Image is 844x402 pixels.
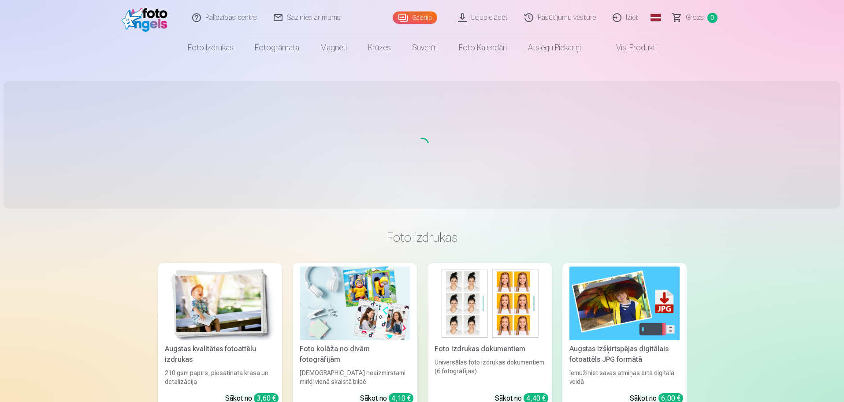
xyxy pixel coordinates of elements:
[431,358,548,386] div: Universālas foto izdrukas dokumentiem (6 fotogrāfijas)
[300,267,410,340] img: Foto kolāža no divām fotogrāfijām
[161,344,279,365] div: Augstas kvalitātes fotoattēlu izdrukas
[393,11,437,24] a: Galerija
[310,35,357,60] a: Magnēti
[566,368,683,386] div: Iemūžiniet savas atmiņas ērtā digitālā veidā
[431,344,548,354] div: Foto izdrukas dokumentiem
[707,13,718,23] span: 0
[296,368,413,386] div: [DEMOGRAPHIC_DATA] neaizmirstami mirkļi vienā skaistā bildē
[357,35,402,60] a: Krūzes
[161,368,279,386] div: 210 gsm papīrs, piesātināta krāsa un detalizācija
[177,35,244,60] a: Foto izdrukas
[569,267,680,340] img: Augstas izšķirtspējas digitālais fotoattēls JPG formātā
[435,267,545,340] img: Foto izdrukas dokumentiem
[165,267,275,340] img: Augstas kvalitātes fotoattēlu izdrukas
[566,344,683,365] div: Augstas izšķirtspējas digitālais fotoattēls JPG formātā
[686,12,704,23] span: Grozs
[244,35,310,60] a: Fotogrāmata
[402,35,448,60] a: Suvenīri
[122,4,172,32] img: /fa1
[296,344,413,365] div: Foto kolāža no divām fotogrāfijām
[448,35,517,60] a: Foto kalendāri
[165,229,680,245] h3: Foto izdrukas
[517,35,591,60] a: Atslēgu piekariņi
[591,35,667,60] a: Visi produkti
